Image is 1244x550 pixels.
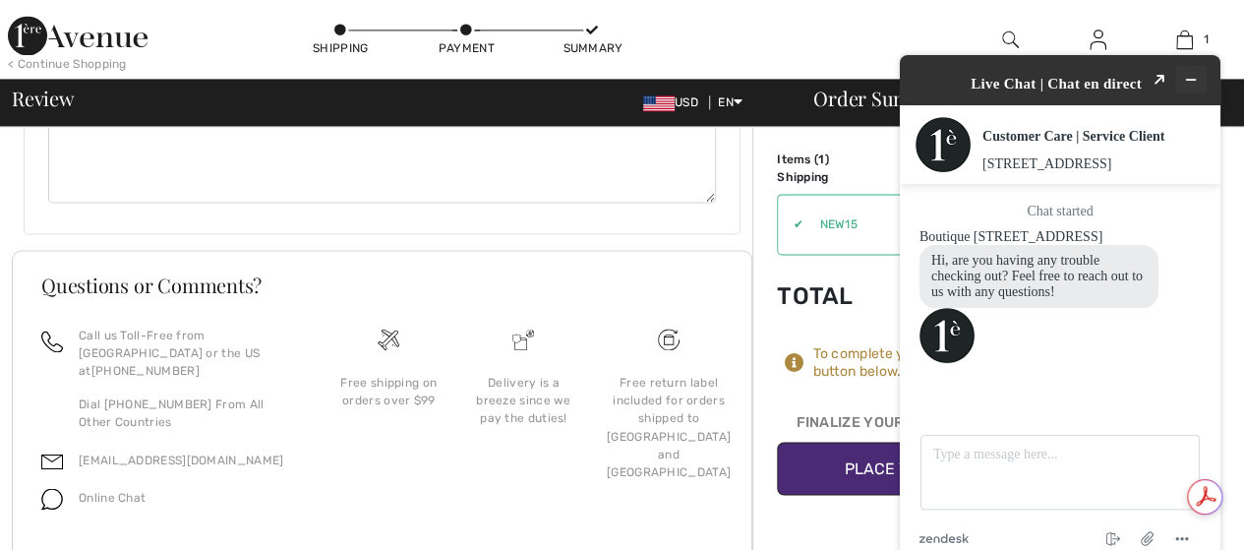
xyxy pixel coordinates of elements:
[12,89,74,108] span: Review
[643,95,706,109] span: USD
[79,396,298,431] p: Dial [PHONE_NUMBER] From All Other Countries
[91,364,200,378] a: [PHONE_NUMBER]
[777,263,882,330] td: Total
[221,496,253,519] button: End chat
[658,329,680,350] img: Free shipping on orders over $99
[1142,28,1227,51] a: 1
[8,16,148,55] img: 1ère Avenue
[256,495,287,520] button: Attach file
[472,374,575,427] div: Delivery is a breeze since we pay the duties!
[777,412,1072,442] div: Finalize Your Order with Sezzle
[563,39,622,57] div: Summary
[311,39,370,57] div: Shipping
[1074,28,1122,52] a: Sign In
[778,215,803,233] div: ✔
[512,329,534,350] img: Delivery is a breeze since we pay the duties!
[79,453,283,466] a: [EMAIL_ADDRESS][DOMAIN_NAME]
[803,195,1006,254] input: Promo code
[43,14,84,31] span: Chat
[790,89,1232,108] div: Order Summary
[777,442,1072,495] button: Place Your Order
[1002,28,1019,51] img: search the website
[812,345,1072,381] div: To complete your order, press the button below.
[378,329,399,350] img: Free shipping on orders over $99
[718,95,742,109] span: EN
[48,79,716,203] textarea: Comments
[41,275,723,295] h3: Questions or Comments?
[437,39,496,57] div: Payment
[607,374,731,480] div: Free return label included for orders shipped to [GEOGRAPHIC_DATA] and [GEOGRAPHIC_DATA]
[8,55,127,73] div: < Continue Shopping
[876,31,1244,550] iframe: To enrich screen reader interactions, please activate Accessibility in Grammarly extension settings
[79,327,298,380] p: Call us Toll-Free from [GEOGRAPHIC_DATA] or the US at
[777,168,882,186] td: Shipping
[41,488,63,510] img: chat
[1176,28,1193,51] img: My Bag
[79,490,146,504] span: Online Chat
[290,496,322,519] button: Menu
[818,153,824,166] span: 1
[41,331,63,352] img: call
[777,151,882,168] td: Items ( )
[1090,28,1106,51] img: My Info
[337,374,441,409] div: Free shipping on orders over $99
[643,95,675,111] img: US Dollar
[41,451,63,472] img: email
[1203,31,1208,48] span: 1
